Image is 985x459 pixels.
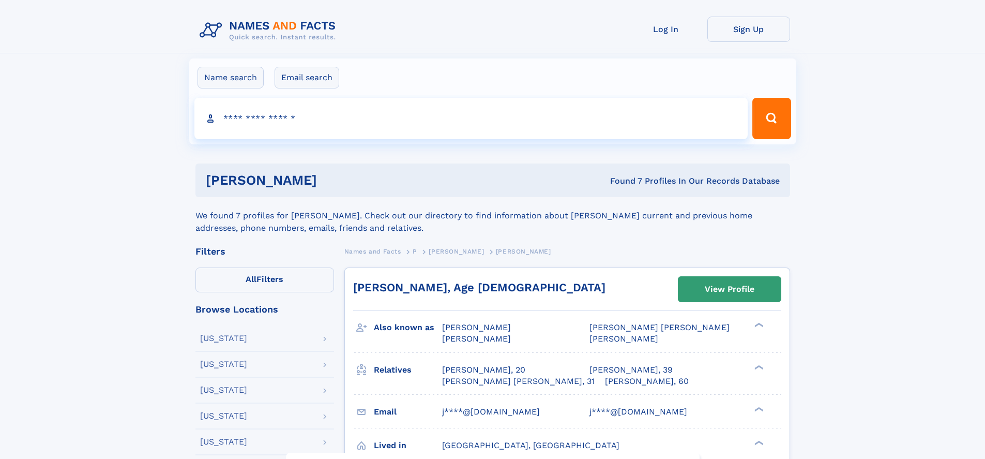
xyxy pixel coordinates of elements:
label: Filters [195,268,334,292]
span: [PERSON_NAME] [589,334,658,344]
a: [PERSON_NAME], 60 [605,376,689,387]
span: [GEOGRAPHIC_DATA], [GEOGRAPHIC_DATA] [442,440,619,450]
h3: Also known as [374,319,442,336]
a: [PERSON_NAME], 20 [442,364,525,376]
div: We found 7 profiles for [PERSON_NAME]. Check out our directory to find information about [PERSON_... [195,197,790,234]
a: [PERSON_NAME], 39 [589,364,673,376]
a: [PERSON_NAME] [PERSON_NAME], 31 [442,376,595,387]
h3: Lived in [374,437,442,454]
a: [PERSON_NAME], Age [DEMOGRAPHIC_DATA] [353,281,605,294]
div: Browse Locations [195,305,334,314]
div: Found 7 Profiles In Our Records Database [463,175,780,187]
button: Search Button [752,98,791,139]
div: [US_STATE] [200,386,247,394]
input: search input [194,98,748,139]
div: [US_STATE] [200,438,247,446]
span: All [246,274,256,284]
a: Sign Up [707,17,790,42]
h3: Relatives [374,361,442,379]
span: [PERSON_NAME] [429,248,484,255]
h3: Email [374,403,442,421]
div: ❯ [752,406,764,412]
div: [US_STATE] [200,360,247,368]
a: P [413,245,417,258]
a: Names and Facts [344,245,401,258]
div: [US_STATE] [200,412,247,420]
label: Email search [275,67,339,88]
a: [PERSON_NAME] [429,245,484,258]
div: View Profile [705,277,754,301]
span: [PERSON_NAME] [PERSON_NAME] [589,322,730,332]
div: ❯ [752,364,764,371]
div: Filters [195,247,334,256]
a: Log In [625,17,707,42]
a: View Profile [678,277,781,302]
h1: [PERSON_NAME] [206,174,464,187]
span: [PERSON_NAME] [496,248,551,255]
img: Logo Names and Facts [195,17,344,45]
span: [PERSON_NAME] [442,322,511,332]
div: ❯ [752,439,764,446]
label: Name search [198,67,264,88]
div: ❯ [752,322,764,329]
div: [US_STATE] [200,334,247,343]
span: [PERSON_NAME] [442,334,511,344]
span: P [413,248,417,255]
